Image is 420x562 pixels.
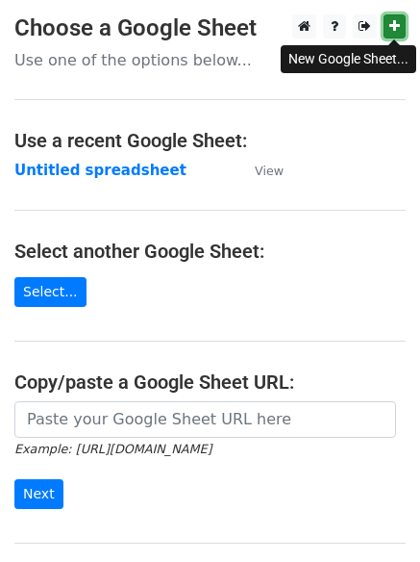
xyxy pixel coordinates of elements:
[14,240,406,263] h4: Select another Google Sheet:
[324,470,420,562] iframe: Chat Widget
[14,14,406,42] h3: Choose a Google Sheet
[235,162,284,179] a: View
[14,162,186,179] a: Untitled spreadsheet
[14,129,406,152] h4: Use a recent Google Sheet:
[255,164,284,178] small: View
[14,479,63,509] input: Next
[14,370,406,394] h4: Copy/paste a Google Sheet URL:
[14,401,396,438] input: Paste your Google Sheet URL here
[14,50,406,70] p: Use one of the options below...
[14,277,86,307] a: Select...
[281,45,416,73] div: New Google Sheet...
[14,442,211,456] small: Example: [URL][DOMAIN_NAME]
